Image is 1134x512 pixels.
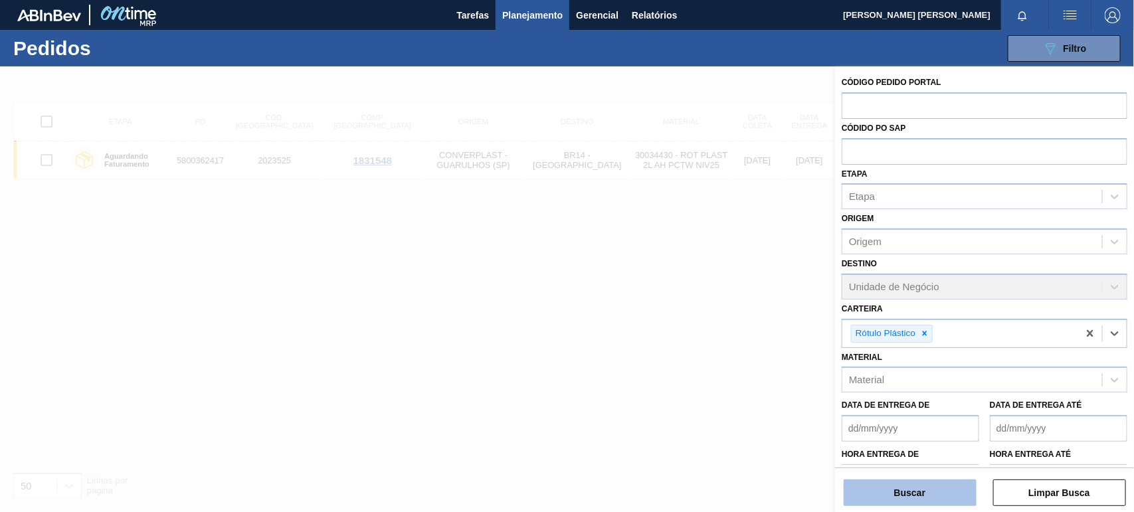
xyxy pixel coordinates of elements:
[990,445,1127,464] label: Hora entrega até
[842,214,874,223] label: Origem
[842,353,882,362] label: Material
[849,375,884,386] div: Material
[849,236,882,248] div: Origem
[17,9,81,21] img: TNhmsLtSVTkK8tSr43FrP2fwEKptu5GPRR3wAAAABJRU5ErkJggg==
[842,445,979,464] label: Hora entrega de
[1001,6,1044,25] button: Notificações
[842,415,979,442] input: dd/mm/yyyy
[1008,35,1121,62] button: Filtro
[990,415,1127,442] input: dd/mm/yyyy
[842,169,868,179] label: Etapa
[842,304,883,313] label: Carteira
[1064,43,1087,54] span: Filtro
[456,7,489,23] span: Tarefas
[849,191,875,203] div: Etapa
[502,7,563,23] span: Planejamento
[576,7,618,23] span: Gerencial
[842,78,941,87] label: Código Pedido Portal
[842,259,877,268] label: Destino
[990,400,1082,410] label: Data de Entrega até
[632,7,677,23] span: Relatórios
[852,325,917,342] div: Rótulo Plástico
[1062,7,1078,23] img: userActions
[13,41,208,56] h1: Pedidos
[842,400,930,410] label: Data de Entrega de
[1105,7,1121,23] img: Logout
[842,124,906,133] label: Códido PO SAP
